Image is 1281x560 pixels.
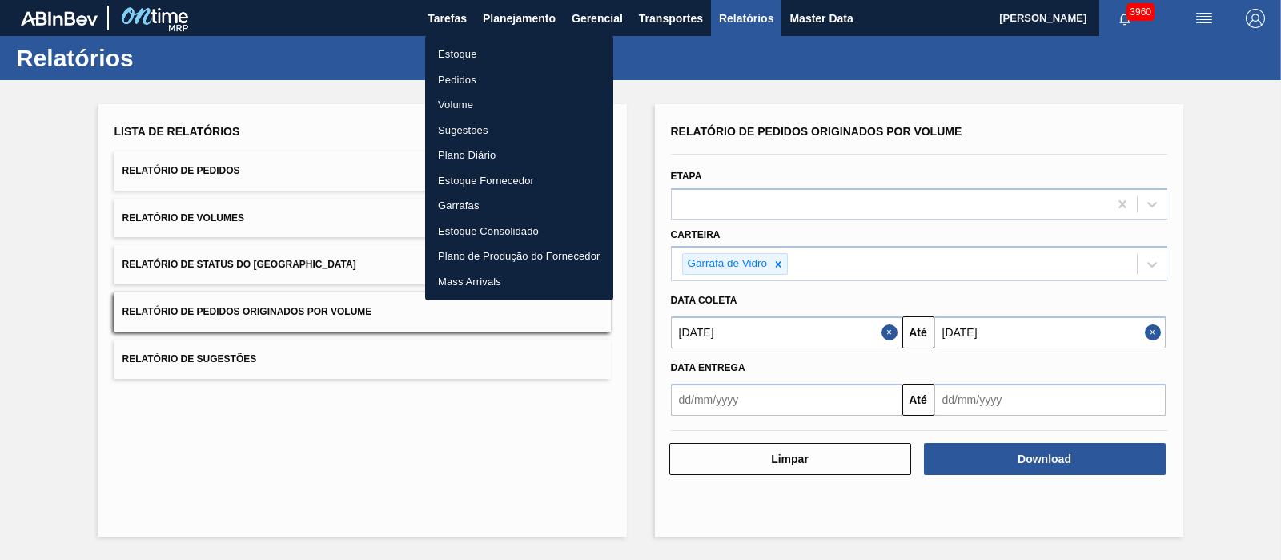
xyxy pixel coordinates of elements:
a: Sugestões [425,118,613,143]
a: Plano Diário [425,143,613,168]
a: Estoque Fornecedor [425,168,613,194]
a: Mass Arrivals [425,269,613,295]
a: Estoque [425,42,613,67]
a: Estoque Consolidado [425,219,613,244]
a: Plano de Produção do Fornecedor [425,244,613,269]
a: Pedidos [425,67,613,93]
a: Garrafas [425,193,613,219]
a: Volume [425,92,613,118]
